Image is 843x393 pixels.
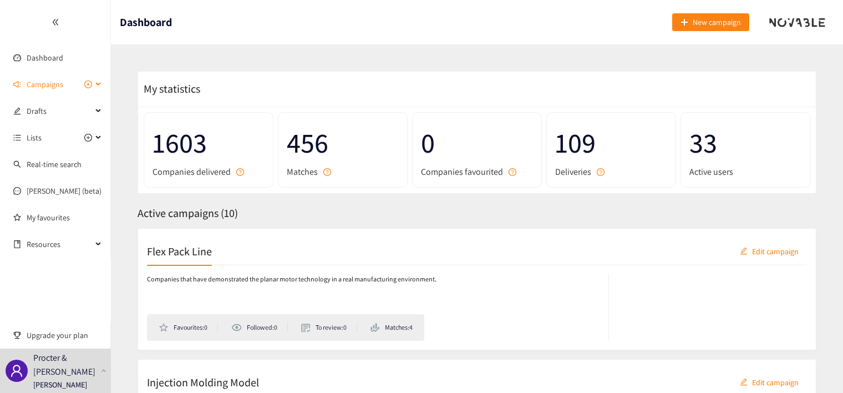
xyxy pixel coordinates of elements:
h2: Flex Pack Line [147,243,212,259]
li: Matches: 4 [370,323,413,332]
span: Active users [689,165,733,179]
span: Resources [27,233,92,255]
span: Matches [287,165,318,179]
span: 109 [555,121,667,165]
span: Drafts [27,100,92,122]
span: edit [740,247,748,256]
span: 0 [421,121,533,165]
h2: Injection Molding Model [147,374,259,390]
button: editEdit campaign [732,242,807,260]
li: Favourites: 0 [159,323,218,332]
a: Flex Pack LineeditEdit campaignCompanies that have demonstrated the planar motor technology in a ... [138,228,816,350]
span: 1603 [153,121,265,165]
a: My favourites [27,206,102,229]
span: plus-circle [84,134,92,142]
span: Lists [27,127,42,149]
a: Real-time search [27,159,82,169]
span: 33 [689,121,801,165]
span: question-circle [597,168,605,176]
a: Dashboard [27,53,63,63]
span: unordered-list [13,134,21,142]
span: My statistics [138,82,200,96]
span: question-circle [236,168,244,176]
span: plus [681,18,688,27]
span: Edit campaign [752,245,799,257]
span: Campaigns [27,73,63,95]
span: book [13,240,21,248]
span: trophy [13,331,21,339]
span: sound [13,80,21,88]
span: plus-circle [84,80,92,88]
span: Companies favourited [421,165,503,179]
p: [PERSON_NAME] [33,379,87,391]
span: New campaign [693,16,741,28]
li: To review: 0 [301,323,357,332]
button: plusNew campaign [672,13,749,31]
a: [PERSON_NAME] (beta) [27,186,101,196]
span: edit [13,107,21,115]
span: Upgrade your plan [27,324,102,346]
span: question-circle [509,168,516,176]
span: user [10,364,23,377]
span: Companies delivered [153,165,231,179]
span: 456 [287,121,399,165]
iframe: Chat Widget [663,273,843,393]
span: question-circle [323,168,331,176]
p: Procter & [PERSON_NAME] [33,351,97,379]
span: double-left [52,18,59,26]
span: Deliveries [555,165,591,179]
span: Active campaigns ( 10 ) [138,206,238,220]
li: Followed: 0 [231,323,288,332]
p: Companies that have demonstrated the planar motor technology in a real manufacturing environment. [147,274,436,285]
